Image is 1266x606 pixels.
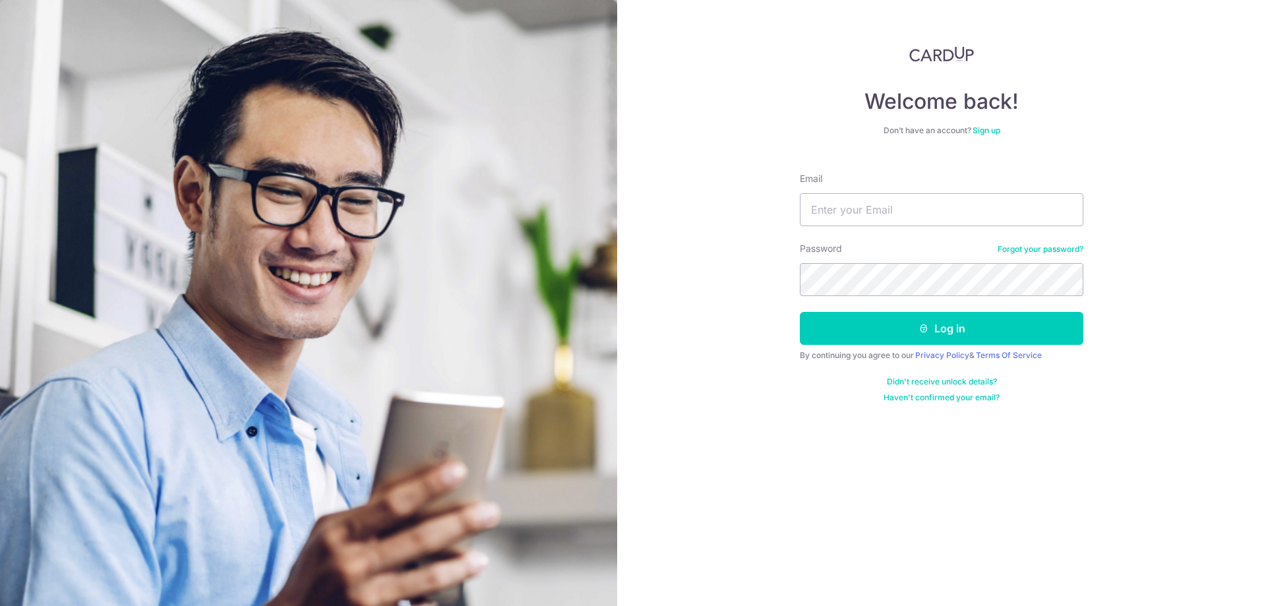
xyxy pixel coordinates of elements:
button: Log in [800,312,1083,345]
a: Didn't receive unlock details? [887,377,997,387]
h4: Welcome back! [800,88,1083,115]
img: CardUp Logo [909,46,974,62]
div: Don’t have an account? [800,125,1083,136]
a: Forgot your password? [998,244,1083,255]
a: Sign up [973,125,1000,135]
label: Email [800,172,822,185]
a: Terms Of Service [976,350,1042,360]
input: Enter your Email [800,193,1083,226]
a: Haven't confirmed your email? [884,392,1000,403]
a: Privacy Policy [915,350,969,360]
label: Password [800,242,842,255]
div: By continuing you agree to our & [800,350,1083,361]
